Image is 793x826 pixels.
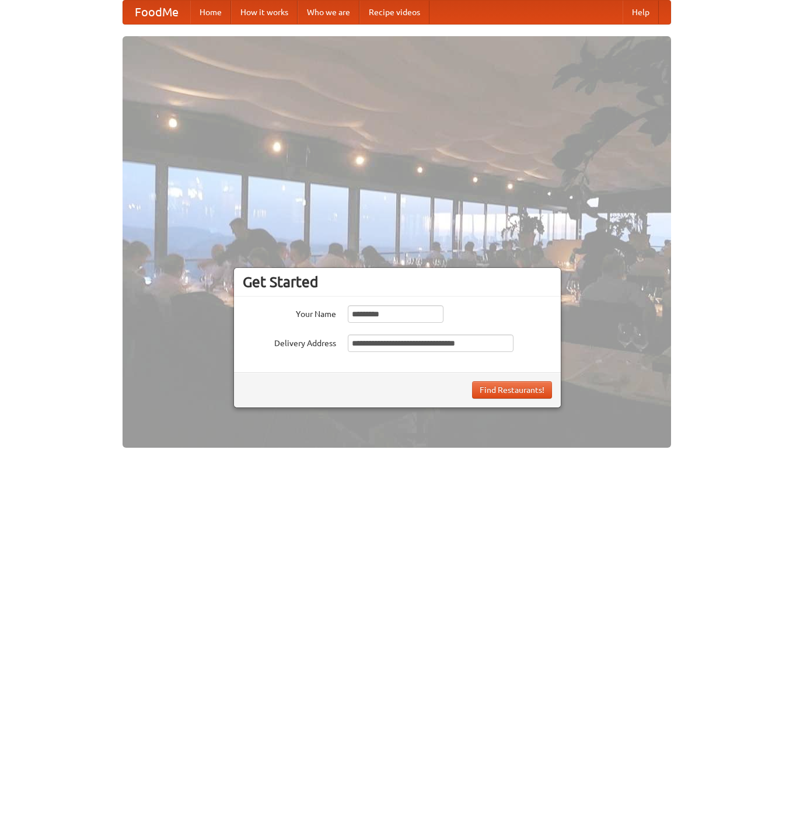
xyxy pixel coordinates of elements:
a: FoodMe [123,1,190,24]
a: Help [623,1,659,24]
label: Delivery Address [243,334,336,349]
button: Find Restaurants! [472,381,552,399]
a: Who we are [298,1,359,24]
a: Home [190,1,231,24]
a: How it works [231,1,298,24]
label: Your Name [243,305,336,320]
a: Recipe videos [359,1,429,24]
h3: Get Started [243,273,552,291]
